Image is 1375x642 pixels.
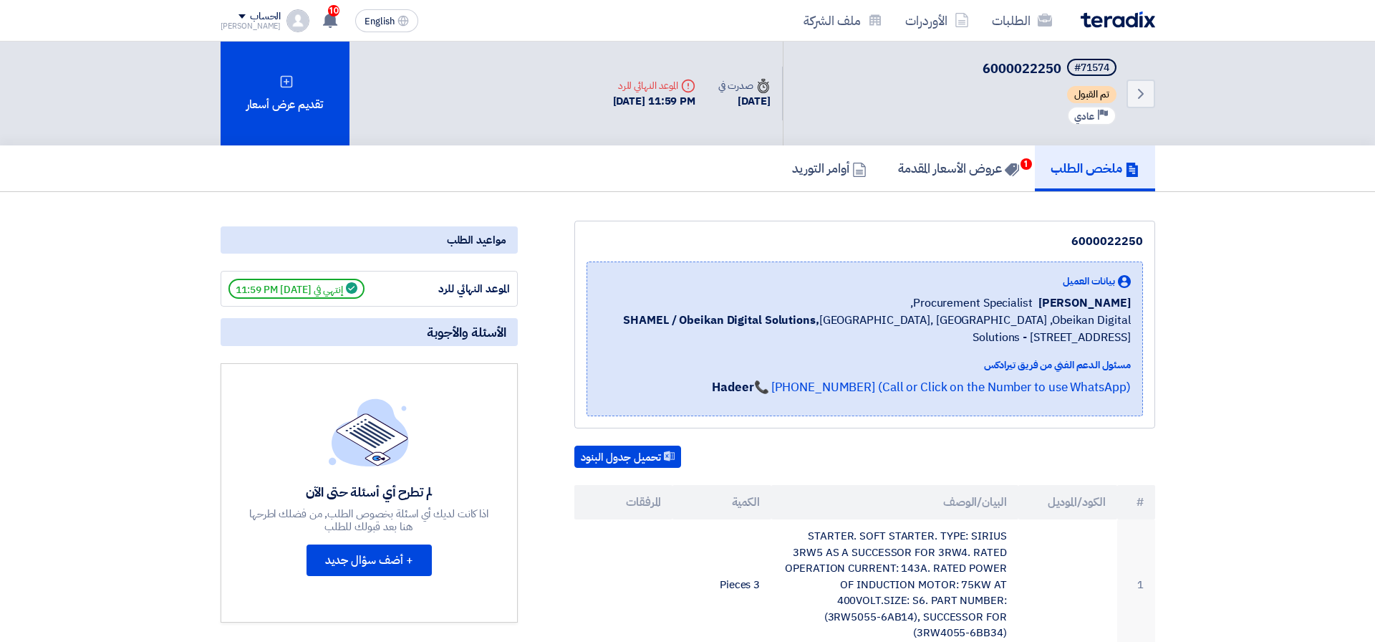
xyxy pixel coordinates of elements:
[910,294,1033,312] span: Procurement Specialist,
[718,78,770,93] div: صدرت في
[1074,110,1094,123] span: عادي
[613,78,696,93] div: الموعد النهائي للرد
[980,4,1063,37] a: الطلبات
[221,226,518,254] div: مواعيد الطلب
[328,5,339,16] span: 10
[1117,485,1155,519] th: #
[221,22,281,30] div: [PERSON_NAME]
[365,16,395,27] span: English
[1021,158,1032,170] span: 1
[894,4,980,37] a: الأوردرات
[1063,274,1115,289] span: بيانات العميل
[771,485,1018,519] th: البيان/الوصف
[1074,63,1109,73] div: #71574
[718,93,770,110] div: [DATE]
[228,279,365,299] span: إنتهي في [DATE] 11:59 PM
[983,59,1119,79] h5: 6000022250
[355,9,418,32] button: English
[712,378,753,396] strong: Hadeer
[1051,160,1139,176] h5: ملخص الطلب
[1035,145,1155,191] a: ملخص الطلب
[983,59,1061,78] span: 6000022250
[574,485,673,519] th: المرفقات
[587,233,1143,250] div: 6000022250
[402,281,510,297] div: الموعد النهائي للرد
[613,93,696,110] div: [DATE] 11:59 PM
[1038,294,1131,312] span: [PERSON_NAME]
[1018,485,1117,519] th: الكود/الموديل
[792,4,894,37] a: ملف الشركة
[898,160,1019,176] h5: عروض الأسعار المقدمة
[307,545,432,576] button: + أضف سؤال جديد
[286,9,309,32] img: profile_test.png
[574,446,681,469] button: تحميل جدول البنود
[882,145,1035,191] a: عروض الأسعار المقدمة1
[247,507,491,533] div: اذا كانت لديك أي اسئلة بخصوص الطلب, من فضلك اطرحها هنا بعد قبولك للطلب
[792,160,867,176] h5: أوامر التوريد
[599,358,1131,373] div: مسئول الدعم الفني من فريق تيرادكس
[247,484,491,500] div: لم تطرح أي أسئلة حتى الآن
[776,145,882,191] a: أوامر التوريد
[250,11,281,23] div: الحساب
[329,398,409,466] img: empty_state_list.svg
[599,312,1131,346] span: [GEOGRAPHIC_DATA], [GEOGRAPHIC_DATA] ,Obeikan Digital Solutions - [STREET_ADDRESS]
[623,312,819,329] b: SHAMEL / Obeikan Digital Solutions,
[1081,11,1155,28] img: Teradix logo
[221,42,349,145] div: تقديم عرض أسعار
[754,378,1131,396] a: 📞 [PHONE_NUMBER] (Call or Click on the Number to use WhatsApp)
[1067,86,1116,103] span: تم القبول
[672,485,771,519] th: الكمية
[427,324,506,340] span: الأسئلة والأجوبة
